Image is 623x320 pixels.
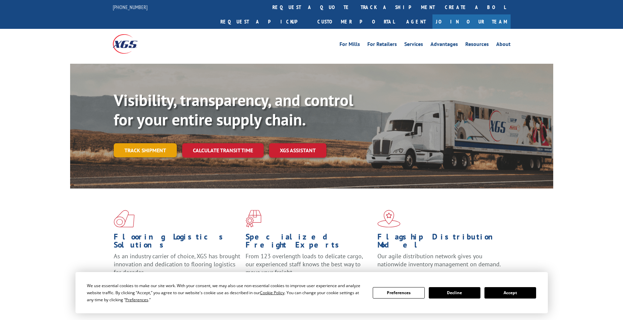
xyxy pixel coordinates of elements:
[430,42,458,49] a: Advantages
[125,297,148,303] span: Preferences
[114,252,240,276] span: As an industry carrier of choice, XGS has brought innovation and dedication to flooring logistics...
[182,143,264,158] a: Calculate transit time
[114,143,177,157] a: Track shipment
[340,42,360,49] a: For Mills
[377,252,501,268] span: Our agile distribution network gives you nationwide inventory management on demand.
[87,282,365,303] div: We use essential cookies to make our site work. With your consent, we may also use non-essential ...
[114,233,241,252] h1: Flooring Logistics Solutions
[465,42,489,49] a: Resources
[75,272,548,313] div: Cookie Consent Prompt
[246,252,372,282] p: From 123 overlength loads to delicate cargo, our experienced staff knows the best way to move you...
[114,90,353,130] b: Visibility, transparency, and control for your entire supply chain.
[246,210,261,227] img: xgs-icon-focused-on-flooring-red
[377,233,504,252] h1: Flagship Distribution Model
[373,287,424,299] button: Preferences
[367,42,397,49] a: For Retailers
[484,287,536,299] button: Accept
[260,290,284,296] span: Cookie Policy
[432,14,511,29] a: Join Our Team
[246,233,372,252] h1: Specialized Freight Experts
[215,14,312,29] a: Request a pickup
[113,4,148,10] a: [PHONE_NUMBER]
[312,14,400,29] a: Customer Portal
[377,210,401,227] img: xgs-icon-flagship-distribution-model-red
[429,287,480,299] button: Decline
[269,143,326,158] a: XGS ASSISTANT
[496,42,511,49] a: About
[404,42,423,49] a: Services
[114,210,135,227] img: xgs-icon-total-supply-chain-intelligence-red
[400,14,432,29] a: Agent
